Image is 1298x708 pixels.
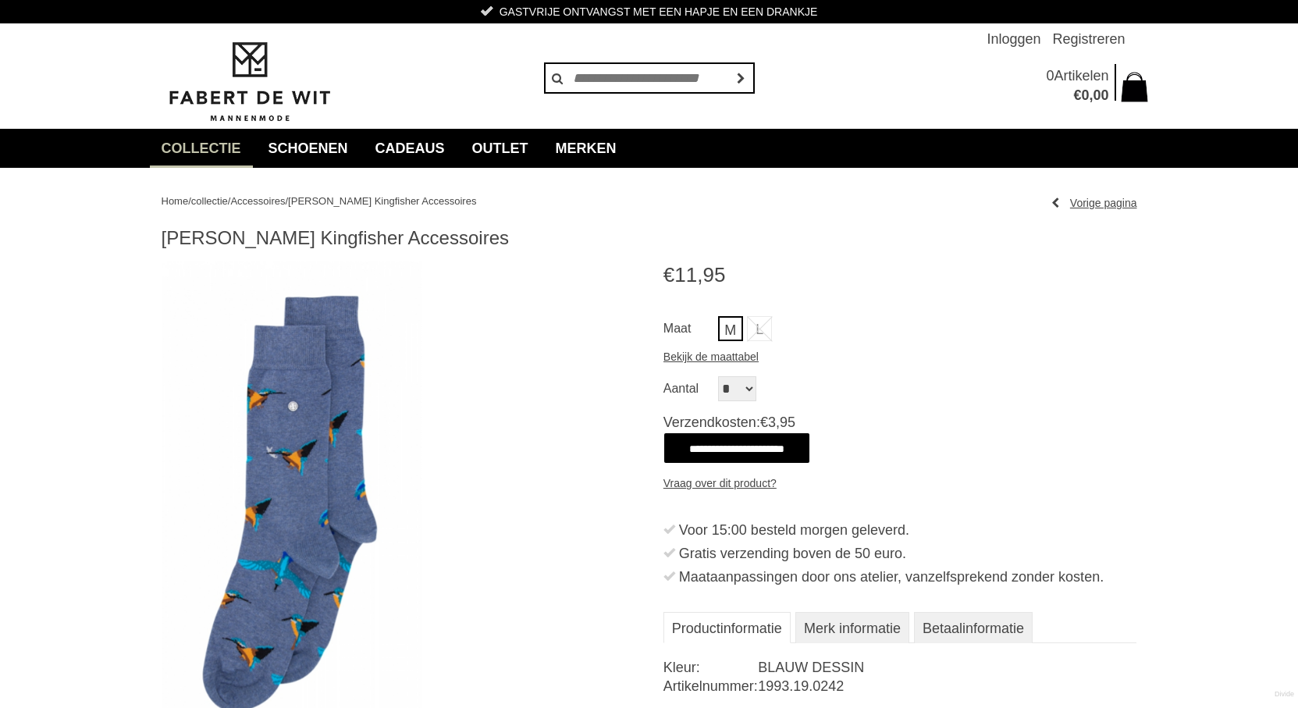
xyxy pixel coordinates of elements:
dd: BLAUW DESSIN [758,658,1136,677]
span: / [228,195,231,207]
span: 95 [702,263,725,286]
h1: [PERSON_NAME] Kingfisher Accessoires [162,226,1137,250]
a: M [718,316,743,341]
a: Merk informatie [795,612,909,643]
a: Schoenen [257,129,360,168]
div: Voor 15:00 besteld morgen geleverd. [679,518,1137,542]
span: / [285,195,288,207]
span: 0 [1046,68,1054,84]
span: € [663,263,674,286]
a: Outlet [461,129,540,168]
span: 0 [1081,87,1089,103]
span: / [188,195,191,207]
span: , [697,263,702,286]
ul: Maat [663,316,1137,345]
label: Aantal [663,376,718,401]
a: collectie [150,129,253,168]
span: 95 [780,414,795,430]
a: Inloggen [987,23,1040,55]
dd: 1993.19.0242 [758,677,1136,696]
span: Artikelen [1054,68,1108,84]
a: Cadeaus [364,129,457,168]
a: Accessoires [230,195,285,207]
span: 11 [674,263,697,286]
dt: Artikelnummer: [663,677,758,696]
a: collectie [191,195,228,207]
a: [PERSON_NAME] Kingfisher Accessoires [288,195,476,207]
a: Divide [1275,685,1294,704]
span: € [1073,87,1081,103]
span: 00 [1093,87,1108,103]
a: Merken [544,129,628,168]
div: Gratis verzending boven de 50 euro. [679,542,1137,565]
a: Bekijk de maattabel [663,345,759,368]
img: Fabert de Wit [162,40,337,124]
a: Productinformatie [663,612,791,643]
a: Vraag over dit product? [663,471,777,495]
a: Registreren [1052,23,1125,55]
span: , [776,414,780,430]
span: , [1089,87,1093,103]
a: Betaalinformatie [914,612,1033,643]
span: € [760,414,768,430]
span: 3 [768,414,776,430]
a: Vorige pagina [1051,191,1137,215]
li: Maataanpassingen door ons atelier, vanzelfsprekend zonder kosten. [663,565,1137,589]
span: Verzendkosten: [663,413,1137,432]
a: Home [162,195,189,207]
dt: Kleur: [663,658,758,677]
